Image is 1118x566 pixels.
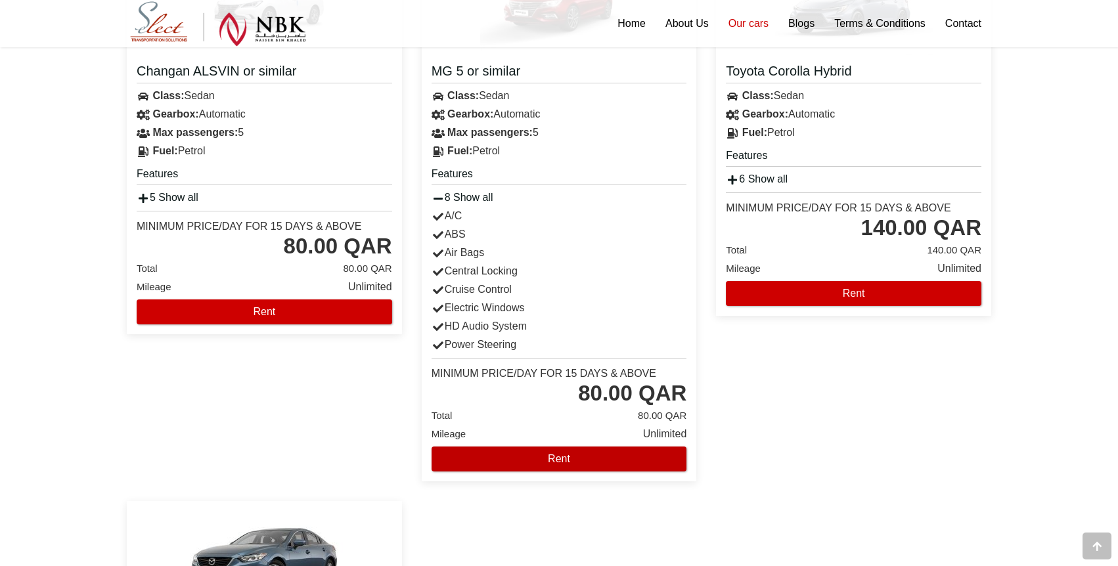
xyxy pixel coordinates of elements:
[1083,533,1111,559] div: Go to top
[716,123,991,142] div: Petrol
[422,142,697,160] div: Petrol
[742,90,774,101] strong: Class:
[137,299,392,324] button: Rent
[422,123,697,142] div: 5
[127,123,402,142] div: 5
[726,62,981,83] a: Toyota Corolla Hybrid
[726,173,788,185] a: 6 Show all
[432,428,466,439] span: Mileage
[127,142,402,160] div: Petrol
[343,259,391,278] span: 80.00 QAR
[432,410,453,421] span: Total
[422,336,697,354] div: Power Steering
[422,225,697,244] div: ABS
[432,192,493,203] a: 8 Show all
[422,317,697,336] div: HD Audio System
[726,148,981,167] h5: Features
[137,263,158,274] span: Total
[130,1,306,47] img: Select Rent a Car
[927,241,981,259] span: 140.00 QAR
[422,299,697,317] div: Electric Windows
[578,380,686,406] div: 80.00 QAR
[726,202,950,215] div: Minimum Price/Day for 15 days & Above
[432,62,687,83] a: MG 5 or similar
[861,215,981,241] div: 140.00 QAR
[152,145,177,156] strong: Fuel:
[937,259,981,278] span: Unlimited
[152,90,184,101] strong: Class:
[152,127,238,138] strong: Max passengers:
[137,281,171,292] span: Mileage
[137,62,392,83] a: Changan ALSVIN or similar
[716,105,991,123] div: Automatic
[422,262,697,280] div: Central Locking
[447,108,493,120] strong: Gearbox:
[742,108,788,120] strong: Gearbox:
[447,90,479,101] strong: Class:
[447,145,472,156] strong: Fuel:
[726,244,747,255] span: Total
[127,105,402,123] div: Automatic
[638,406,686,425] span: 80.00 QAR
[716,87,991,105] div: Sedan
[422,244,697,262] div: Air Bags
[422,87,697,105] div: Sedan
[422,207,697,225] div: A/C
[137,220,361,233] div: Minimum Price/Day for 15 days & Above
[284,233,392,259] div: 80.00 QAR
[432,167,687,185] h5: Features
[152,108,198,120] strong: Gearbox:
[348,278,392,296] span: Unlimited
[726,263,761,274] span: Mileage
[137,192,198,203] a: 5 Show all
[447,127,533,138] strong: Max passengers:
[422,105,697,123] div: Automatic
[137,167,392,185] h5: Features
[422,280,697,299] div: Cruise Control
[432,446,687,471] button: Rent
[127,87,402,105] div: Sedan
[432,367,656,380] div: Minimum Price/Day for 15 days & Above
[643,425,687,443] span: Unlimited
[742,127,767,138] strong: Fuel:
[726,281,981,306] button: Rent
